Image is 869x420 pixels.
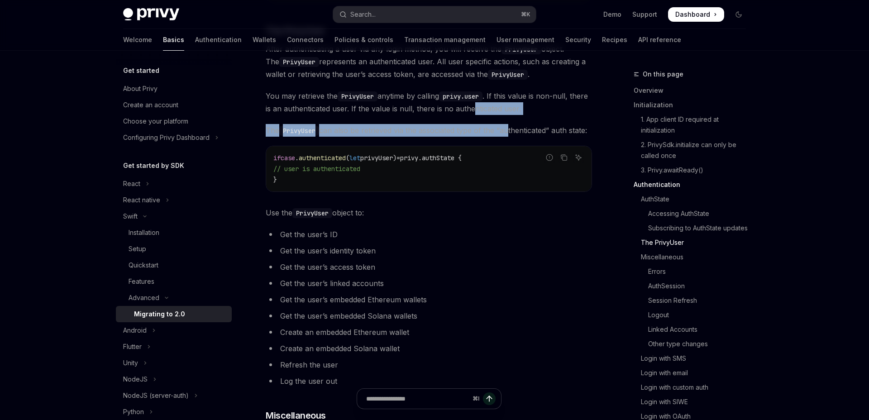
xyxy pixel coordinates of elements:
[279,126,319,136] code: PrivyUser
[123,8,179,21] img: dark logo
[266,293,592,306] li: Get the user’s embedded Ethereum wallets
[603,10,621,19] a: Demo
[396,154,400,162] span: =
[634,138,753,163] a: 2. PrivySdk.initialize can only be called once
[558,152,570,163] button: Copy the contents from the code block
[634,308,753,322] a: Logout
[668,7,724,22] a: Dashboard
[123,406,144,417] div: Python
[116,290,232,306] button: Toggle Advanced section
[643,69,683,80] span: On this page
[116,371,232,387] button: Toggle NodeJS section
[123,83,158,94] div: About Privy
[634,279,753,293] a: AuthSession
[565,29,591,51] a: Security
[338,91,377,101] code: PrivyUser
[287,29,324,51] a: Connectors
[634,250,753,264] a: Miscellaneous
[266,358,592,371] li: Refresh the user
[266,206,592,219] span: Use the object to:
[116,339,232,355] button: Toggle Flutter section
[266,244,592,257] li: Get the user’s identity token
[634,98,753,112] a: Initialization
[366,389,469,409] input: Ask a question...
[634,235,753,250] a: The PrivyUser
[266,228,592,241] li: Get the user’s ID
[129,260,158,271] div: Quickstart
[266,90,592,115] span: You may retrieve the anytime by calling . If this value is non-null, there is an authenticated us...
[273,165,360,173] span: // user is authenticated
[634,221,753,235] a: Subscribing to AuthState updates
[123,160,184,171] h5: Get started by SDK
[350,9,376,20] div: Search...
[400,154,462,162] span: privy.authState {
[521,11,530,18] span: ⌘ K
[295,154,299,162] span: .
[116,404,232,420] button: Toggle Python section
[638,29,681,51] a: API reference
[266,261,592,273] li: Get the user’s access token
[116,387,232,404] button: Toggle NodeJS (server-auth) section
[123,195,160,205] div: React native
[129,276,154,287] div: Features
[123,211,138,222] div: Swift
[634,322,753,337] a: Linked Accounts
[116,208,232,224] button: Toggle Swift section
[116,176,232,192] button: Toggle React section
[634,112,753,138] a: 1. App client ID required at initialization
[273,176,277,184] span: }
[116,97,232,113] a: Create an account
[123,116,188,127] div: Choose your platform
[123,341,142,352] div: Flutter
[483,392,496,405] button: Send message
[123,390,189,401] div: NodeJS (server-auth)
[123,65,159,76] h5: Get started
[273,154,281,162] span: if
[116,224,232,241] a: Installation
[634,83,753,98] a: Overview
[360,154,396,162] span: privyUser)
[299,154,346,162] span: authenticated
[439,91,482,101] code: privy.user
[334,29,393,51] a: Policies & controls
[602,29,627,51] a: Recipes
[253,29,276,51] a: Wallets
[266,310,592,322] li: Get the user’s embedded Solana wallets
[116,355,232,371] button: Toggle Unity section
[266,124,592,137] span: The can also be retrieved via the associated type of the “authenticated” auth state:
[279,57,319,67] code: PrivyUser
[488,70,528,80] code: PrivyUser
[116,322,232,339] button: Toggle Android section
[266,375,592,387] li: Log the user out
[404,29,486,51] a: Transaction management
[116,273,232,290] a: Features
[634,351,753,366] a: Login with SMS
[123,178,140,189] div: React
[634,395,753,409] a: Login with SIWE
[292,208,332,218] code: PrivyUser
[266,43,592,81] span: After authenticating a user via any login method, you will receive the object. The represents an ...
[675,10,710,19] span: Dashboard
[134,309,185,320] div: Migrating to 2.0
[195,29,242,51] a: Authentication
[634,177,753,192] a: Authentication
[123,325,147,336] div: Android
[116,306,232,322] a: Migrating to 2.0
[266,326,592,339] li: Create an embedded Ethereum wallet
[123,29,152,51] a: Welcome
[333,6,536,23] button: Open search
[544,152,555,163] button: Report incorrect code
[163,29,184,51] a: Basics
[634,163,753,177] a: 3. Privy.awaitReady()
[129,243,146,254] div: Setup
[129,292,159,303] div: Advanced
[497,29,554,51] a: User management
[123,358,138,368] div: Unity
[116,257,232,273] a: Quickstart
[266,342,592,355] li: Create an embedded Solana wallet
[634,192,753,206] a: AuthState
[116,129,232,146] button: Toggle Configuring Privy Dashboard section
[266,277,592,290] li: Get the user’s linked accounts
[116,192,232,208] button: Toggle React native section
[349,154,360,162] span: let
